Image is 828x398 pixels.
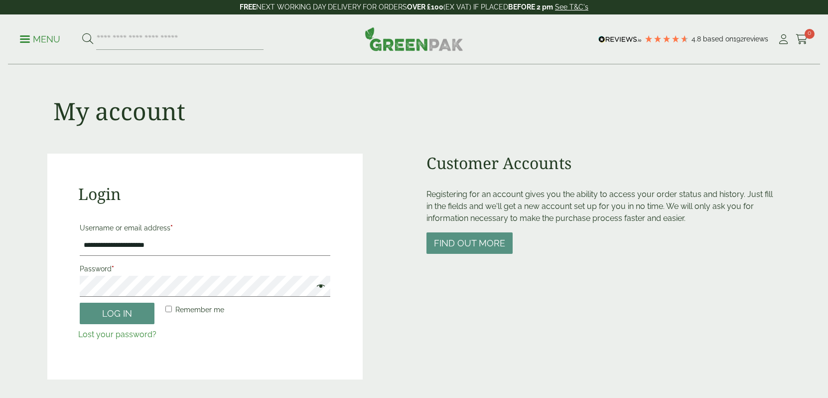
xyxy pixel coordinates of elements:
span: 0 [805,29,815,39]
a: Menu [20,33,60,43]
p: Registering for an account gives you the ability to access your order status and history. Just fi... [426,189,781,224]
a: Find out more [426,239,513,248]
button: Find out more [426,232,513,254]
span: Remember me [175,306,224,314]
strong: FREE [240,3,256,11]
strong: BEFORE 2 pm [508,3,553,11]
a: Lost your password? [78,330,156,339]
img: GreenPak Supplies [365,27,463,51]
label: Username or email address [80,221,330,235]
p: Menu [20,33,60,45]
span: 4.8 [691,35,703,43]
span: 192 [733,35,744,43]
a: 0 [796,32,808,47]
span: Based on [703,35,733,43]
h1: My account [53,97,185,126]
a: See T&C's [555,3,588,11]
span: reviews [744,35,768,43]
strong: OVER £100 [407,3,443,11]
i: Cart [796,34,808,44]
h2: Login [78,185,332,203]
div: 4.8 Stars [644,34,689,43]
input: Remember me [165,306,172,312]
label: Password [80,262,330,276]
button: Log in [80,303,154,324]
i: My Account [777,34,790,44]
img: REVIEWS.io [598,36,642,43]
h2: Customer Accounts [426,154,781,173]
